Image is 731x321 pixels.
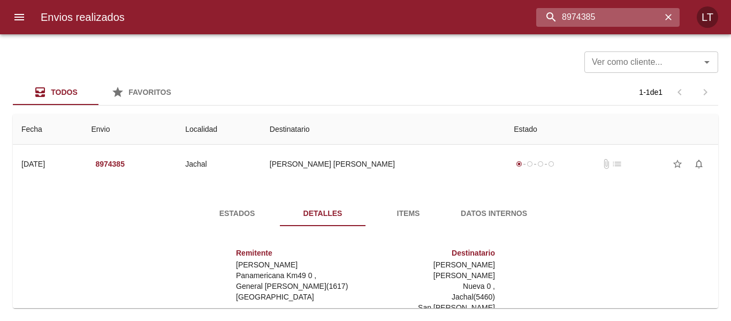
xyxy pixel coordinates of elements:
[13,79,184,105] div: Tabs Envios
[516,161,522,167] span: radio_button_checked
[201,207,273,220] span: Estados
[514,159,557,169] div: Generado
[236,292,361,302] p: [GEOGRAPHIC_DATA]
[236,248,361,259] h6: Remitente
[128,88,171,96] span: Favoritos
[372,207,445,220] span: Items
[82,114,177,145] th: Envio
[697,6,718,28] div: LT
[6,4,32,30] button: menu
[537,161,544,167] span: radio_button_unchecked
[370,248,495,259] h6: Destinatario
[177,145,261,183] td: Jachal
[286,207,359,220] span: Detalles
[548,161,554,167] span: radio_button_unchecked
[51,88,78,96] span: Todos
[236,281,361,292] p: General [PERSON_NAME] ( 1617 )
[536,8,661,27] input: buscar
[601,159,612,169] span: No tiene documentos adjuntos
[699,55,714,70] button: Abrir
[13,114,82,145] th: Fecha
[694,159,704,169] span: notifications_none
[236,270,361,281] p: Panamericana Km49 0 ,
[697,6,718,28] div: Abrir información de usuario
[236,259,361,270] p: [PERSON_NAME]
[458,207,530,220] span: Datos Internos
[261,145,505,183] td: [PERSON_NAME] [PERSON_NAME]
[612,159,622,169] span: No tiene pedido asociado
[667,87,692,96] span: Pagina anterior
[370,259,495,281] p: [PERSON_NAME] [PERSON_NAME]
[527,161,533,167] span: radio_button_unchecked
[370,292,495,302] p: Jachal ( 5460 )
[672,159,683,169] span: star_border
[370,281,495,292] p: Nueva 0 ,
[194,200,537,226] div: Tabs detalle de guia
[177,114,261,145] th: Localidad
[21,160,45,168] div: [DATE]
[95,158,125,171] em: 8974385
[639,87,663,98] p: 1 - 1 de 1
[505,114,718,145] th: Estado
[692,79,718,105] span: Pagina siguiente
[261,114,505,145] th: Destinatario
[688,153,710,175] button: Activar notificaciones
[370,302,495,313] p: San [PERSON_NAME]
[91,154,129,174] button: 8974385
[667,153,688,175] button: Agregar a favoritos
[41,9,125,26] h6: Envios realizados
